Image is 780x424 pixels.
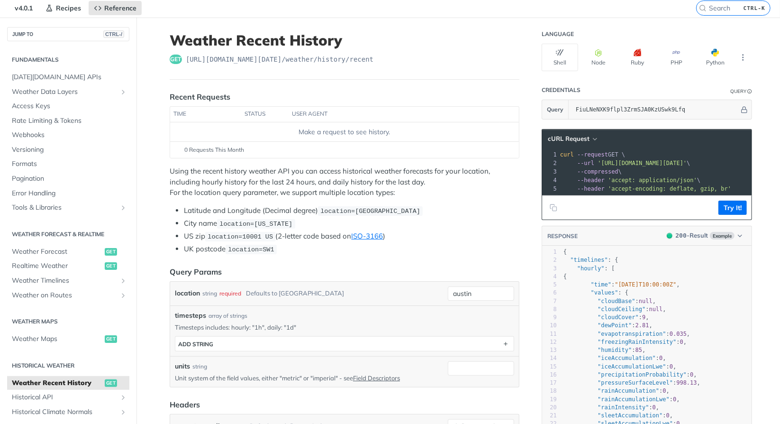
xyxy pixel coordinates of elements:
[577,185,605,192] span: --header
[40,1,86,15] a: Recipes
[104,4,136,12] span: Reference
[228,246,274,253] span: location=SW1
[697,44,734,71] button: Python
[542,396,557,404] div: 19
[12,407,117,417] span: Historical Climate Normals
[542,412,557,420] div: 21
[658,44,695,71] button: PHP
[563,265,615,272] span: : [
[598,160,687,166] span: '[URL][DOMAIN_NAME][DATE]'
[642,314,645,321] span: 9
[192,362,207,371] div: string
[577,151,608,158] span: --request
[563,412,673,419] span: : ,
[103,30,124,38] span: CTRL-/
[12,159,127,169] span: Formats
[7,143,129,157] a: Versioning
[560,151,574,158] span: curl
[7,230,129,239] h2: Weather Forecast & realtime
[741,3,768,13] kbd: CTRL-K
[670,331,687,337] span: 0.035
[175,361,190,371] label: units
[170,91,230,102] div: Recent Requests
[563,306,666,313] span: : ,
[12,291,117,300] span: Weather on Routes
[699,4,707,12] svg: Search
[635,347,642,353] span: 85
[542,354,557,362] div: 14
[119,394,127,401] button: Show subpages for Historical API
[7,85,129,99] a: Weather Data LayersShow subpages for Weather Data Layers
[119,277,127,285] button: Show subpages for Weather Timelines
[175,286,200,300] label: location
[119,88,127,96] button: Show subpages for Weather Data Layers
[542,86,580,94] div: Credentials
[7,157,129,171] a: Formats
[542,256,557,264] div: 2
[353,374,400,382] a: Field Descriptors
[542,371,557,379] div: 16
[563,339,687,345] span: : ,
[580,44,617,71] button: Node
[542,322,557,330] div: 10
[12,101,127,111] span: Access Keys
[209,312,247,320] div: array of strings
[563,249,567,255] span: {
[186,55,373,64] span: https://api.tomorrow.io/v4/weather/history/recent
[563,396,680,403] span: : ,
[563,273,567,280] span: {
[542,346,557,354] div: 13
[352,231,383,240] a: ISO-3166
[12,145,127,155] span: Versioning
[208,233,273,240] span: location=10001 US
[542,167,558,176] div: 3
[7,361,129,370] h2: Historical Weather
[7,172,129,186] a: Pagination
[591,289,618,296] span: "values"
[7,317,129,326] h2: Weather Maps
[563,404,659,411] span: : ,
[666,412,670,419] span: 0
[653,404,656,411] span: 0
[690,371,693,378] span: 0
[598,347,632,353] span: "humidity"
[730,88,752,95] div: QueryInformation
[542,281,557,289] div: 5
[175,374,444,382] p: Unit system of the field values, either "metric" or "imperial" - see
[563,298,656,304] span: : ,
[547,201,560,215] button: Copy to clipboard
[170,399,200,410] div: Headers
[598,363,666,370] span: "iceAccumulationLwe"
[563,289,628,296] span: : {
[105,262,117,270] span: get
[170,32,519,49] h1: Weather Recent History
[7,274,129,288] a: Weather TimelinesShow subpages for Weather Timelines
[542,30,574,38] div: Language
[639,298,653,304] span: null
[7,55,129,64] h2: Fundamentals
[105,248,117,256] span: get
[571,100,739,119] input: apikey
[542,338,557,346] div: 12
[7,332,129,346] a: Weather Mapsget
[563,331,690,337] span: : ,
[542,289,557,297] div: 6
[563,379,700,386] span: : ,
[598,379,673,386] span: "pressureSurfaceLevel"
[649,306,663,313] span: null
[184,218,519,229] li: City name
[570,257,608,263] span: "timelines"
[12,393,117,402] span: Historical API
[175,323,514,332] p: Timesteps includes: hourly: "1h", daily: "1d"
[7,128,129,142] a: Webhooks
[542,100,569,119] button: Query
[7,114,129,128] a: Rate Limiting & Tokens
[542,159,558,167] div: 2
[542,184,558,193] div: 5
[12,130,127,140] span: Webhooks
[560,160,690,166] span: \
[7,201,129,215] a: Tools & LibrariesShow subpages for Tools & Libraries
[56,4,81,12] span: Recipes
[563,363,677,370] span: : ,
[563,347,646,353] span: : ,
